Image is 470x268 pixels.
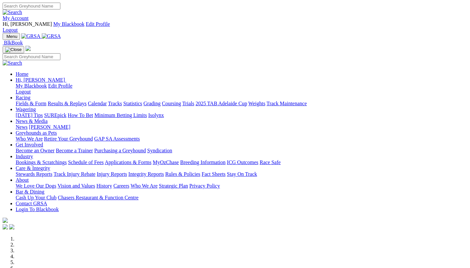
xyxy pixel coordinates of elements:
[16,71,28,77] a: Home
[16,136,467,142] div: Greyhounds as Pets
[16,154,33,159] a: Industry
[16,101,46,106] a: Fields & Form
[3,15,29,21] a: My Account
[248,101,265,106] a: Weights
[44,112,66,118] a: SUREpick
[94,112,147,118] a: Minimum Betting Limits
[16,77,66,83] a: Hi, [PERSON_NAME]
[16,148,55,153] a: Become an Owner
[97,171,127,177] a: Injury Reports
[7,34,17,39] span: Menu
[16,130,57,136] a: Greyhounds as Pets
[153,159,179,165] a: MyOzChase
[16,101,467,107] div: Racing
[189,183,220,189] a: Privacy Policy
[16,95,30,100] a: Racing
[3,3,60,9] input: Search
[16,77,65,83] span: Hi, [PERSON_NAME]
[3,40,23,45] a: BlkBook
[3,60,22,66] img: Search
[48,83,72,89] a: Edit Profile
[202,171,226,177] a: Fact Sheets
[196,101,247,106] a: 2025 TAB Adelaide Cup
[16,201,47,206] a: Contact GRSA
[16,83,47,89] a: My Blackbook
[16,189,44,194] a: Bar & Dining
[29,124,70,130] a: [PERSON_NAME]
[3,53,60,60] input: Search
[16,136,43,142] a: Who We Are
[16,195,56,200] a: Cash Up Your Club
[56,148,93,153] a: Become a Trainer
[58,195,138,200] a: Chasers Restaurant & Function Centre
[3,33,20,40] button: Toggle navigation
[68,112,93,118] a: How To Bet
[5,47,22,52] img: Close
[259,159,280,165] a: Race Safe
[227,171,257,177] a: Stay On Track
[42,33,61,39] img: GRSA
[3,27,18,33] a: Logout
[4,40,23,45] span: BlkBook
[16,207,59,212] a: Login To Blackbook
[68,159,103,165] a: Schedule of Fees
[3,21,52,27] span: Hi, [PERSON_NAME]
[108,101,122,106] a: Tracks
[16,159,67,165] a: Bookings & Scratchings
[54,171,95,177] a: Track Injury Rebate
[227,159,258,165] a: ICG Outcomes
[25,46,31,51] img: logo-grsa-white.png
[3,218,8,223] img: logo-grsa-white.png
[16,177,29,183] a: About
[162,101,181,106] a: Coursing
[267,101,307,106] a: Track Maintenance
[16,142,43,147] a: Get Involved
[16,107,36,112] a: Wagering
[86,21,110,27] a: Edit Profile
[16,118,48,124] a: News & Media
[88,101,107,106] a: Calendar
[3,46,24,53] button: Toggle navigation
[182,101,194,106] a: Trials
[147,148,172,153] a: Syndication
[16,165,50,171] a: Care & Integrity
[180,159,226,165] a: Breeding Information
[21,33,40,39] img: GRSA
[16,148,467,154] div: Get Involved
[16,183,56,189] a: We Love Our Dogs
[9,224,14,229] img: twitter.svg
[96,183,112,189] a: History
[16,159,467,165] div: Industry
[57,183,95,189] a: Vision and Values
[16,83,467,95] div: Hi, [PERSON_NAME]
[3,224,8,229] img: facebook.svg
[94,148,146,153] a: Purchasing a Greyhound
[3,9,22,15] img: Search
[131,183,158,189] a: Who We Are
[16,171,467,177] div: Care & Integrity
[48,101,86,106] a: Results & Replays
[16,124,467,130] div: News & Media
[16,112,467,118] div: Wagering
[159,183,188,189] a: Strategic Plan
[53,21,85,27] a: My Blackbook
[16,183,467,189] div: About
[165,171,200,177] a: Rules & Policies
[16,195,467,201] div: Bar & Dining
[105,159,151,165] a: Applications & Forms
[123,101,142,106] a: Statistics
[16,124,27,130] a: News
[94,136,140,142] a: GAP SA Assessments
[148,112,164,118] a: Isolynx
[44,136,93,142] a: Retire Your Greyhound
[16,171,52,177] a: Stewards Reports
[16,89,31,94] a: Logout
[128,171,164,177] a: Integrity Reports
[144,101,161,106] a: Grading
[16,112,43,118] a: [DATE] Tips
[3,21,467,33] div: My Account
[113,183,129,189] a: Careers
